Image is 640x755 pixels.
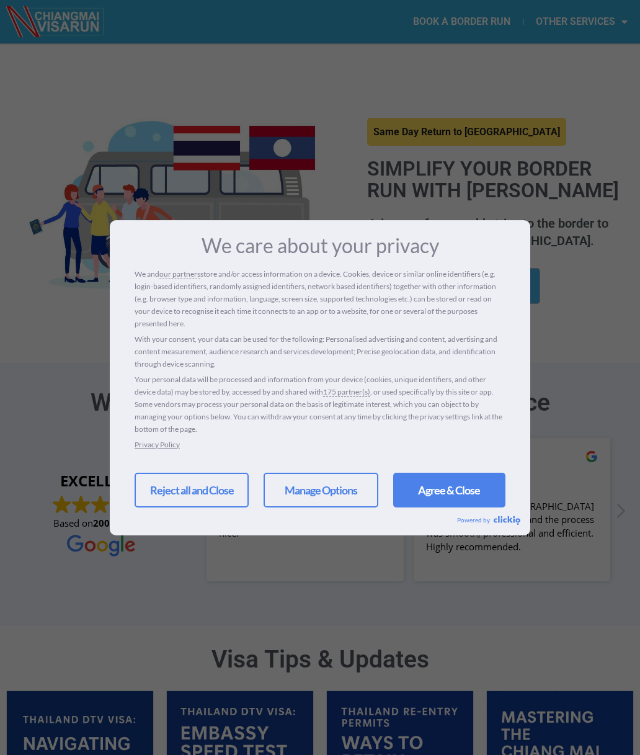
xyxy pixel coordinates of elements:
[135,236,505,256] h3: We care about your privacy
[323,386,370,398] a: 175 partner(s)
[135,473,249,507] a: Reject all and Close
[457,516,494,524] span: Powered by
[135,440,180,449] a: Privacy Policy
[135,333,505,370] p: With your consent, your data can be used for the following: Personalised advertising and content,...
[264,473,378,507] a: Manage Options
[135,268,505,330] p: We and store and/or access information on a device. Cookies, device or similar online identifiers...
[135,373,505,436] p: Your personal data will be processed and information from your device (cookies, unique identifier...
[393,473,505,507] a: Agree & Close
[159,268,200,280] a: our partners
